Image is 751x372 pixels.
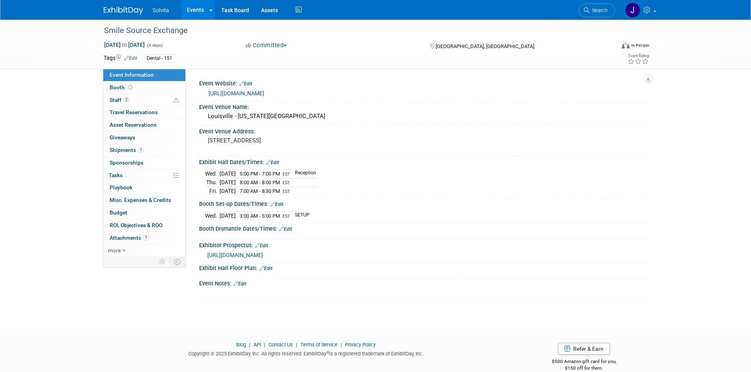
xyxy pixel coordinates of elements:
[110,235,149,241] span: Attachments
[339,342,344,348] span: |
[220,211,236,220] td: [DATE]
[283,180,290,185] span: EST
[103,169,185,181] a: Tasks
[270,202,283,207] a: Edit
[290,170,316,178] td: Reception
[156,257,170,267] td: Personalize Event Tab Strip
[103,106,185,118] a: Travel Reservations
[104,7,143,15] img: ExhibitDay
[208,137,377,144] pre: [STREET_ADDRESS]
[104,54,137,63] td: Tags
[589,7,608,13] span: Search
[205,178,220,187] td: Thu.
[110,97,129,103] span: Staff
[209,90,264,96] a: [URL][DOMAIN_NAME]
[110,134,135,141] span: Giveaways
[262,342,267,348] span: |
[205,110,642,122] div: Louisville - [US_STATE][GEOGRAPHIC_DATA]
[290,211,309,220] td: SETUP
[103,81,185,94] a: Booth
[240,213,280,219] span: 3:00 AM - 5:00 PM
[240,171,280,177] span: 5:00 PM - 7:00 PM
[326,350,329,355] sup: ®
[266,160,279,165] a: Edit
[103,244,185,257] a: more
[220,187,236,195] td: [DATE]
[253,342,261,348] a: API
[255,243,268,248] a: Edit
[103,69,185,81] a: Event Information
[436,43,534,49] span: [GEOGRAPHIC_DATA], [GEOGRAPHIC_DATA]
[199,101,648,111] div: Event Venue Name:
[199,126,648,135] div: Event Venue Address:
[104,348,509,357] div: Copyright © 2025 ExhibitDay, Inc. All rights reserved. ExhibitDay is a registered trademark of Ex...
[103,194,185,206] a: Misc. Expenses & Credits
[121,42,128,48] span: to
[144,54,175,63] div: Dental - 151
[153,7,169,13] span: Solvita
[124,56,137,61] a: Edit
[110,197,171,203] span: Misc. Expenses & Credits
[220,170,236,178] td: [DATE]
[300,342,337,348] a: Terms of Service
[207,252,263,258] a: [URL][DOMAIN_NAME]
[579,4,615,17] a: Search
[628,54,649,58] div: Event Rating
[283,189,290,194] span: EST
[103,207,185,219] a: Budget
[110,222,162,228] span: ROI, Objectives & ROO
[103,131,185,144] a: Giveaways
[283,172,290,177] span: EST
[268,342,293,348] a: Contact Us
[110,72,154,78] span: Event Information
[205,170,220,178] td: Wed.
[103,119,185,131] a: Asset Reservations
[199,262,648,272] div: Exhibit Hall Floor Plan:
[294,342,299,348] span: |
[220,178,236,187] td: [DATE]
[110,184,132,191] span: Playbook
[101,24,603,38] div: Smile Source Exchange
[283,214,290,219] span: EST
[625,3,640,18] img: Josh Richardson
[110,109,158,115] span: Travel Reservations
[110,159,143,166] span: Sponsorships
[110,209,127,216] span: Budget
[558,343,610,355] a: Refer & Earn
[109,172,123,178] span: Tasks
[199,156,648,167] div: Exhibit Hall Dates/Times:
[236,342,246,348] a: Blog
[568,41,650,53] div: Event Format
[631,43,649,48] div: In-Person
[103,232,185,244] a: Attachments1
[199,198,648,208] div: Booth Set-up Dates/Times:
[103,157,185,169] a: Sponsorships
[110,84,134,91] span: Booth
[247,342,252,348] span: |
[240,188,280,194] span: 7:00 AM - 8:30 PM
[199,278,648,288] div: Event Notes:
[108,247,121,254] span: more
[199,78,648,88] div: Event Website:
[173,97,179,104] span: Potential Scheduling Conflict -- at least one attendee is tagged in another overlapping event.
[104,41,145,48] span: [DATE] [DATE]
[199,239,648,250] div: Exhibitor Prospectus:
[279,226,292,232] a: Edit
[199,223,648,233] div: Booth Dismantle Dates/Times:
[127,84,134,90] span: Booth not reserved yet
[146,43,163,48] span: (4 days)
[259,266,272,271] a: Edit
[143,235,149,241] span: 1
[243,41,290,50] button: Committed
[103,219,185,231] a: ROI, Objectives & ROO
[103,94,185,106] a: Staff2
[345,342,376,348] a: Privacy Policy
[169,257,185,267] td: Toggle Event Tabs
[239,81,252,87] a: Edit
[103,144,185,156] a: Shipments1
[205,211,220,220] td: Wed.
[205,187,220,195] td: Fri.
[240,180,280,185] span: 8:00 AM - 8:00 PM
[520,353,648,371] div: $500 Amazon gift card for you,
[138,147,144,153] span: 1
